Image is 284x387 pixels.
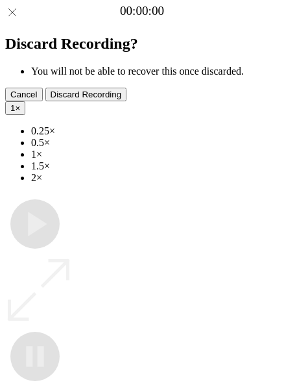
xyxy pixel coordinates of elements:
[31,160,279,172] li: 1.5×
[31,66,279,77] li: You will not be able to recover this once discarded.
[31,137,279,149] li: 0.5×
[45,88,127,101] button: Discard Recording
[10,103,15,113] span: 1
[31,149,279,160] li: 1×
[31,172,279,184] li: 2×
[5,101,25,115] button: 1×
[5,88,43,101] button: Cancel
[5,35,279,53] h2: Discard Recording?
[120,4,164,18] a: 00:00:00
[31,125,279,137] li: 0.25×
